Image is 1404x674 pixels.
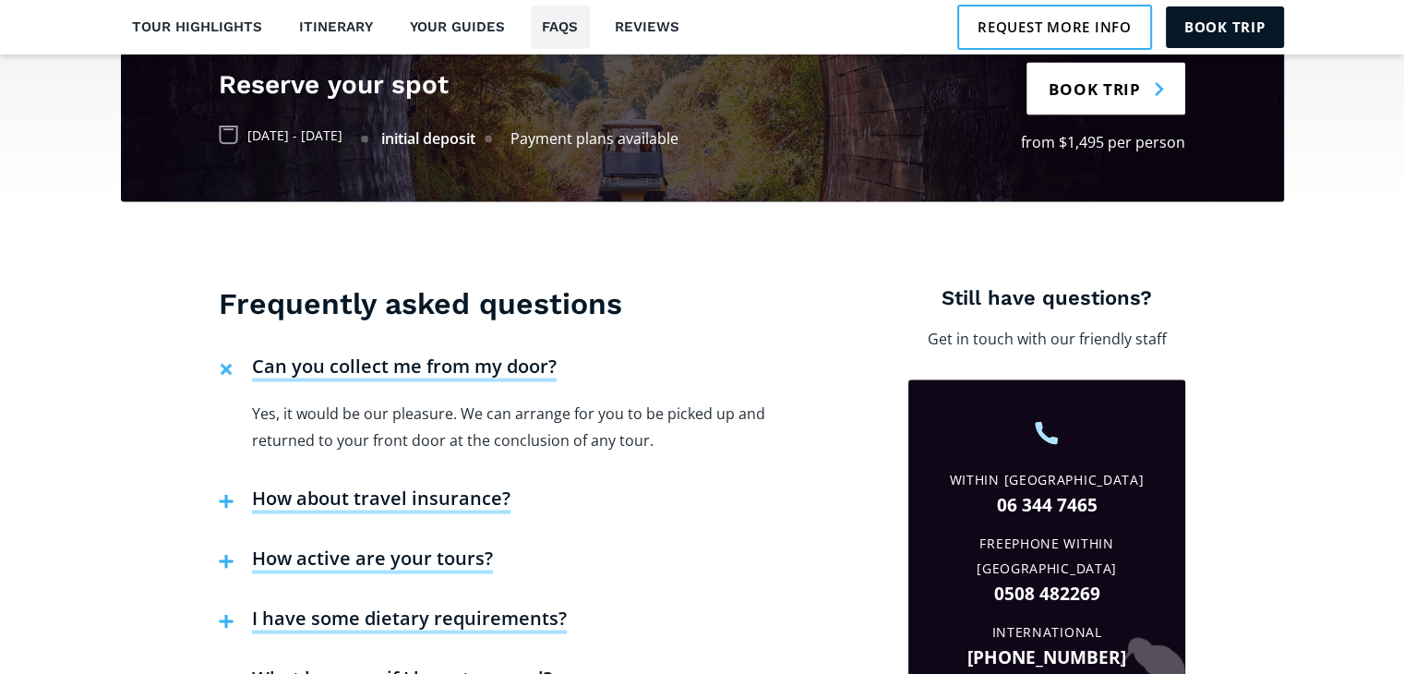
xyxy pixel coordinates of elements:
[908,285,1185,312] h4: Still have questions?
[399,6,517,49] a: Your guides
[247,128,342,144] div: [DATE] - [DATE]
[957,5,1152,49] a: Request more info
[510,126,678,152] div: Payment plans available
[252,401,791,454] p: Yes, it would be our pleasure. We can arrange for you to be picked up and returned to your front ...
[922,468,1171,493] div: Within [GEOGRAPHIC_DATA]
[604,6,691,49] a: Reviews
[1021,129,1055,156] div: from
[210,341,566,401] button: Can you collect me from my door?
[1059,129,1104,156] div: $1,495
[922,532,1171,582] div: Freephone Within [GEOGRAPHIC_DATA]
[121,6,274,49] a: Tour highlights
[531,6,590,49] a: FAQs
[922,620,1171,645] div: International
[252,487,510,514] h4: How about travel insurance?
[922,645,1171,670] a: [PHONE_NUMBER]
[210,533,502,593] button: How active are your tours?
[1108,129,1185,156] div: per person
[219,66,979,102] h4: Reserve your spot
[219,285,791,322] h3: Frequently asked questions
[922,582,1171,607] a: 0508 482269
[288,6,385,49] a: Itinerary
[381,128,475,150] div: initial deposit
[210,473,520,533] button: How about travel insurance?
[1166,6,1284,47] a: Book trip
[922,493,1171,518] a: 06 344 7465
[908,326,1185,353] p: Get in touch with our friendly staff
[210,593,576,653] button: I have some dietary requirements?
[252,607,567,634] h4: I have some dietary requirements?
[252,547,493,574] h4: How active are your tours?
[252,355,557,382] h4: Can you collect me from my door?
[1026,63,1185,115] a: Book trip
